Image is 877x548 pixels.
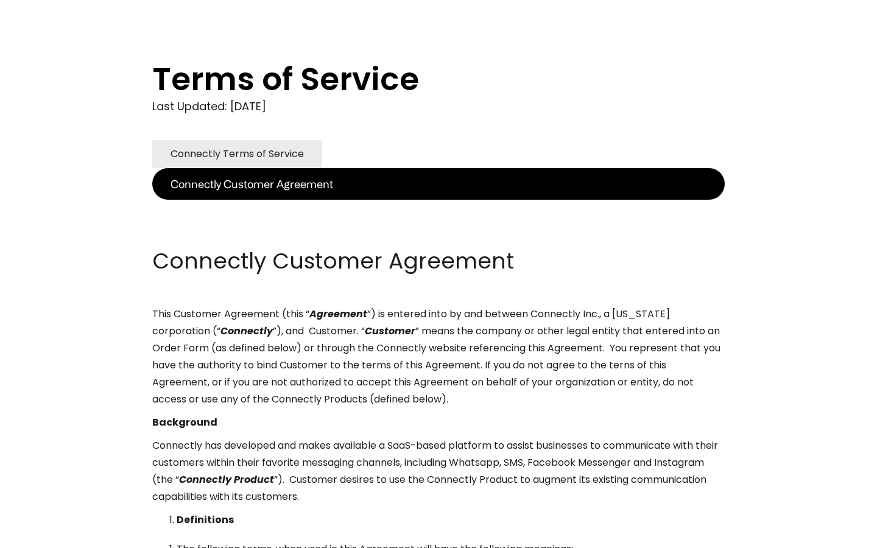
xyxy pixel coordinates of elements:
[220,324,273,338] em: Connectly
[24,527,73,544] ul: Language list
[309,307,367,321] em: Agreement
[152,61,676,97] h1: Terms of Service
[171,175,333,192] div: Connectly Customer Agreement
[179,472,274,487] em: Connectly Product
[152,246,725,276] h2: Connectly Customer Agreement
[152,415,217,429] strong: Background
[152,306,725,408] p: This Customer Agreement (this “ ”) is entered into by and between Connectly Inc., a [US_STATE] co...
[177,513,234,527] strong: Definitions
[171,146,304,163] div: Connectly Terms of Service
[152,223,725,240] p: ‍
[152,437,725,505] p: Connectly has developed and makes available a SaaS-based platform to assist businesses to communi...
[12,525,73,544] aside: Language selected: English
[365,324,415,338] em: Customer
[152,200,725,217] p: ‍
[152,97,725,116] div: Last Updated: [DATE]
